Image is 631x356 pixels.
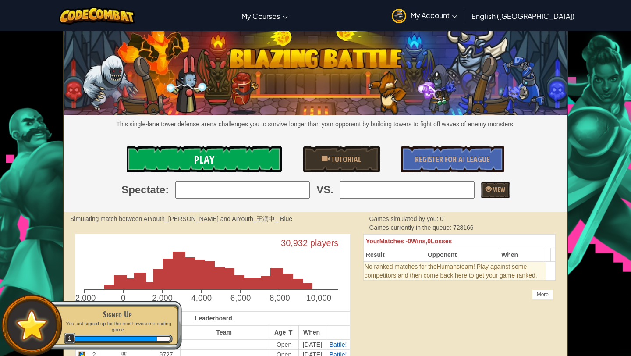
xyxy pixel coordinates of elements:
th: Opponent [425,248,499,262]
div: More [532,289,553,300]
text: 8,000 [269,293,290,303]
span: Tutorial [330,154,361,165]
span: View [492,185,505,193]
span: 0 [440,215,443,222]
th: Result [363,248,415,262]
span: Wins, [411,238,427,245]
strong: Simulating match between AIYouth_[PERSON_NAME] and AIYouth_王润中_ Blue [70,215,292,222]
span: My Account [411,11,457,20]
th: When [298,325,326,339]
p: This single-lane tower defense arena challenges you to survive longer than your opponent by build... [64,120,567,128]
span: : [165,182,169,197]
text: 2,000 [152,293,173,303]
img: CodeCombat logo [59,7,135,25]
a: My Courses [237,4,292,28]
img: default.png [12,306,52,345]
text: 6,000 [230,293,251,303]
span: Leaderboard [195,315,232,322]
a: Register for AI League [401,146,504,172]
text: -2,000 [73,293,96,303]
span: 1 [64,333,76,345]
img: Blazing Battle [64,28,567,115]
span: Games currently in the queue: [369,224,453,231]
span: VS. [316,182,333,197]
img: avatar [392,9,406,23]
span: No ranked matches for the [365,263,437,270]
a: Tutorial [303,146,380,172]
a: Battle! [330,341,347,348]
span: Spectate [121,182,165,197]
div: Signed Up [62,308,173,320]
span: Play [194,153,214,167]
th: 0 0 [363,235,555,248]
span: Your [366,238,379,245]
span: English ([GEOGRAPHIC_DATA]) [471,11,574,21]
text: 10,000 [306,293,331,303]
span: 728166 [453,224,474,231]
span: Losses [431,238,452,245]
a: My Account [387,2,462,29]
td: Humans [363,262,546,281]
span: My Courses [241,11,280,21]
td: Open [269,339,298,350]
text: 4,000 [191,293,212,303]
th: Age [269,325,298,339]
a: English ([GEOGRAPHIC_DATA]) [467,4,579,28]
th: When [499,248,546,262]
span: Games simulated by you: [369,215,440,222]
td: [DATE] [298,339,326,350]
span: Register for AI League [415,154,490,165]
span: Matches - [379,238,408,245]
th: Team [180,325,269,339]
text: 0 [121,293,125,303]
p: You just signed up for the most awesome coding game. [62,320,173,333]
text: 30,932 players [281,238,338,248]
